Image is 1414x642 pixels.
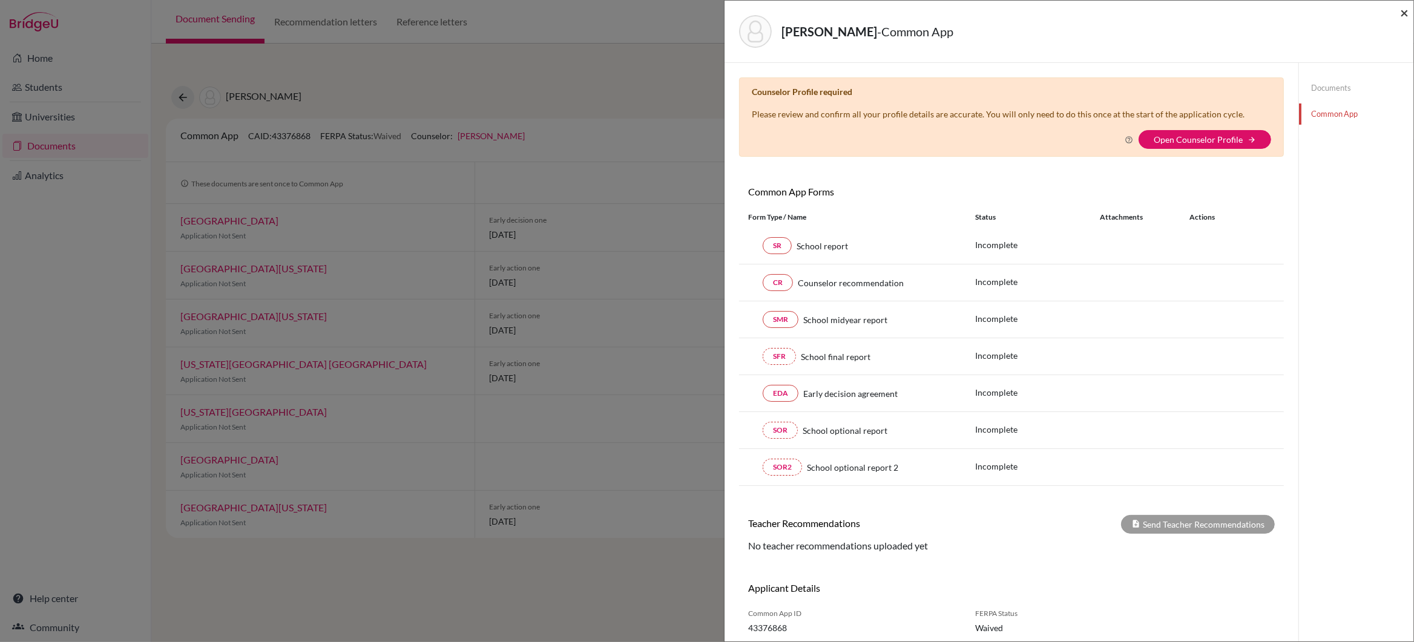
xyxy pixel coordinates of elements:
[975,608,1093,619] span: FERPA Status
[1299,103,1413,125] a: Common App
[975,621,1093,634] span: Waived
[975,275,1100,288] p: Incomplete
[1175,212,1250,223] div: Actions
[797,240,848,252] span: School report
[975,212,1100,223] div: Status
[763,237,792,254] a: SR
[975,460,1100,473] p: Incomplete
[763,311,798,328] a: SMR
[748,608,957,619] span: Common App ID
[739,539,1284,553] div: No teacher recommendations uploaded yet
[1400,4,1409,21] span: ×
[763,348,796,365] a: SFR
[975,238,1100,251] p: Incomplete
[803,313,887,326] span: School midyear report
[752,87,852,97] b: Counselor Profile required
[975,349,1100,362] p: Incomplete
[798,277,904,289] span: Counselor recommendation
[975,386,1100,399] p: Incomplete
[763,422,798,439] a: SOR
[748,582,1002,594] h6: Applicant Details
[1299,77,1413,99] a: Documents
[1248,136,1256,144] i: arrow_forward
[739,186,1011,197] h6: Common App Forms
[1121,515,1275,534] div: Send Teacher Recommendations
[1400,5,1409,20] button: Close
[763,385,798,402] a: EDA
[877,24,953,39] span: - Common App
[807,461,898,474] span: School optional report 2
[1154,134,1243,145] a: Open Counselor Profile
[975,312,1100,325] p: Incomplete
[801,350,870,363] span: School final report
[803,387,898,400] span: Early decision agreement
[975,423,1100,436] p: Incomplete
[739,517,1011,529] h6: Teacher Recommendations
[803,424,887,437] span: School optional report
[748,621,957,634] span: 43376868
[1100,212,1175,223] div: Attachments
[752,108,1245,120] p: Please review and confirm all your profile details are accurate. You will only need to do this on...
[763,274,793,291] a: CR
[781,24,877,39] strong: [PERSON_NAME]
[1139,130,1271,149] button: Open Counselor Profilearrow_forward
[739,212,966,223] div: Form Type / Name
[763,459,802,476] a: SOR2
